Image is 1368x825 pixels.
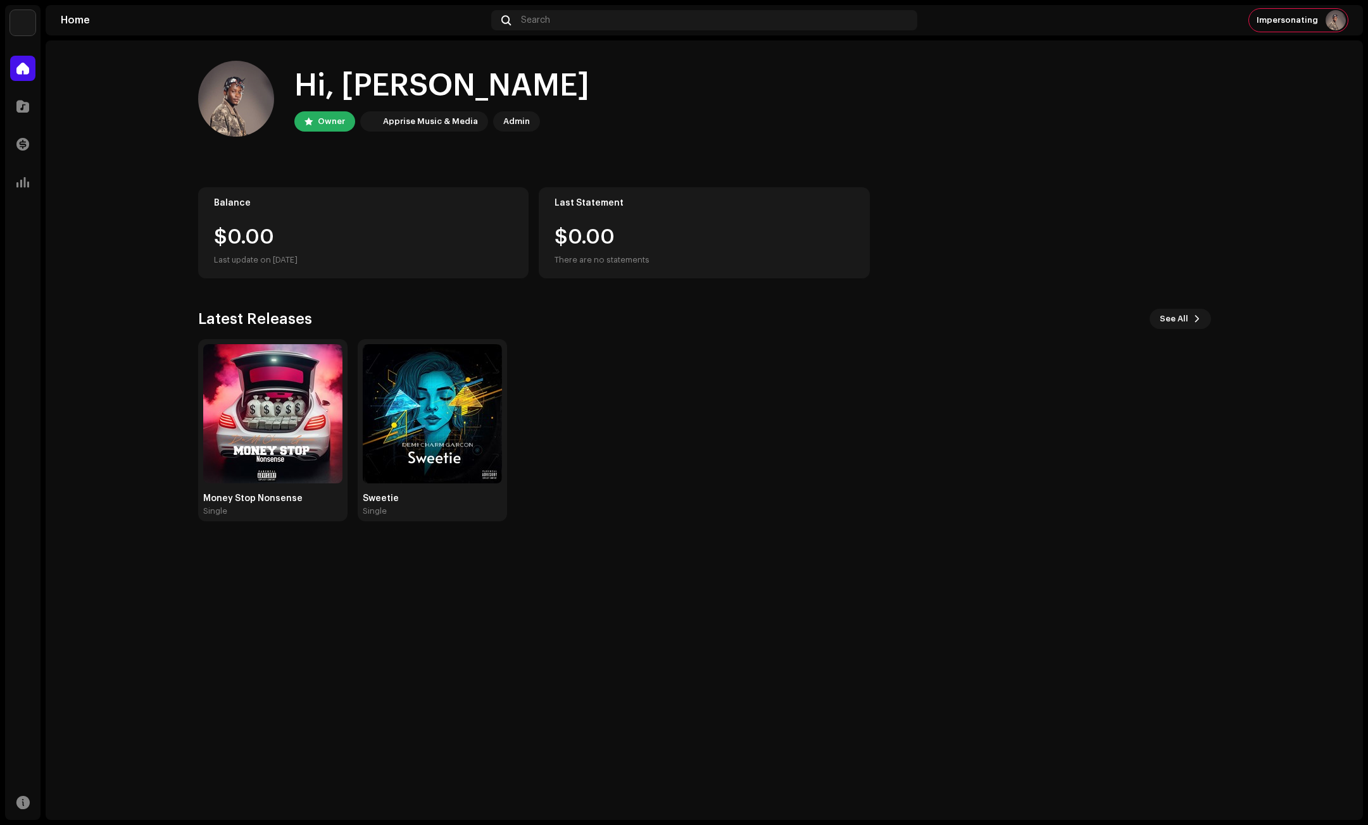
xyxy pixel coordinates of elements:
div: Last update on [DATE] [214,252,513,268]
re-o-card-value: Last Statement [539,187,870,278]
div: Owner [318,114,345,129]
div: Home [61,15,486,25]
re-o-card-value: Balance [198,187,529,278]
img: 8338896a-6f1f-44cf-990b-8e21fb1022fb [203,344,342,483]
span: Search [521,15,550,25]
div: Admin [503,114,530,129]
button: See All [1150,309,1211,329]
img: 1c16f3de-5afb-4452-805d-3f3454e20b1b [363,114,378,129]
div: Single [363,506,387,516]
span: Impersonating [1257,15,1318,25]
div: Last Statement [555,198,854,208]
div: Single [203,506,227,516]
img: 934b80d6-3960-4144-98cb-d2e029e9fec1 [363,344,502,483]
div: There are no statements [555,252,649,268]
div: Hi, [PERSON_NAME] [294,66,589,106]
div: Apprise Music & Media [383,114,478,129]
img: 3b82c43a-ce7a-4c25-8ba0-d4b49be849b3 [1326,10,1346,30]
img: 1c16f3de-5afb-4452-805d-3f3454e20b1b [10,10,35,35]
div: Money Stop Nonsense [203,493,342,504]
h3: Latest Releases [198,309,312,329]
div: Sweetie [363,493,502,504]
div: Balance [214,198,513,208]
span: See All [1160,306,1188,332]
img: 3b82c43a-ce7a-4c25-8ba0-d4b49be849b3 [198,61,274,137]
